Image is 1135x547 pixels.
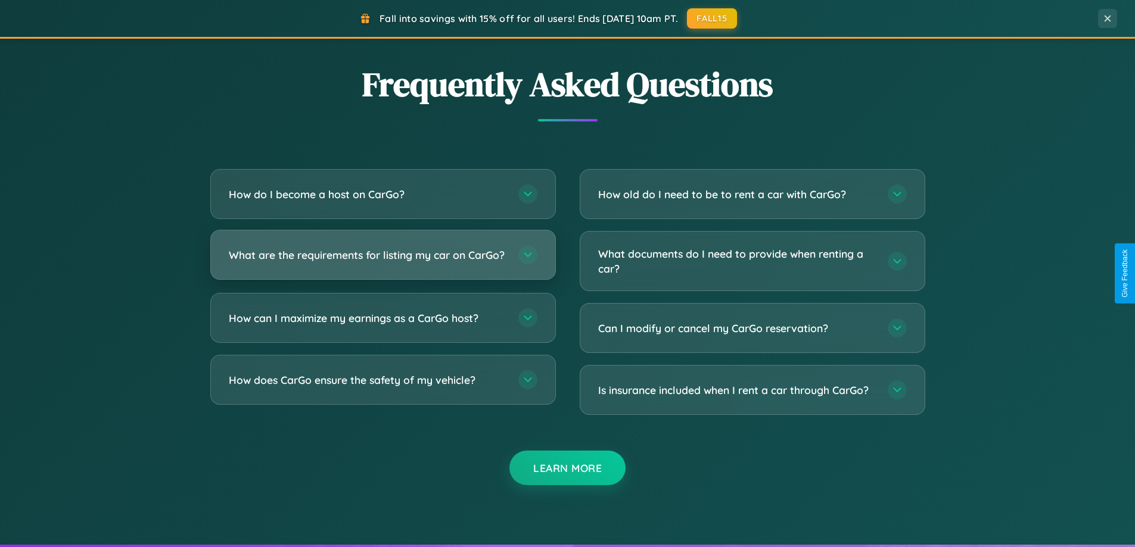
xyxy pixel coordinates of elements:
[598,187,876,202] h3: How old do I need to be to rent a car with CarGo?
[687,8,737,29] button: FALL15
[229,248,506,262] h3: What are the requirements for listing my car on CarGo?
[598,321,876,336] h3: Can I modify or cancel my CarGo reservation?
[509,451,626,485] button: Learn More
[210,61,925,107] h2: Frequently Asked Questions
[229,187,506,202] h3: How do I become a host on CarGo?
[380,12,678,24] span: Fall into savings with 15% off for all users! Ends [DATE] 10am PT.
[229,311,506,326] h3: How can I maximize my earnings as a CarGo host?
[598,383,876,398] h3: Is insurance included when I rent a car through CarGo?
[1121,249,1129,298] div: Give Feedback
[229,373,506,387] h3: How does CarGo ensure the safety of my vehicle?
[598,246,876,276] h3: What documents do I need to provide when renting a car?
